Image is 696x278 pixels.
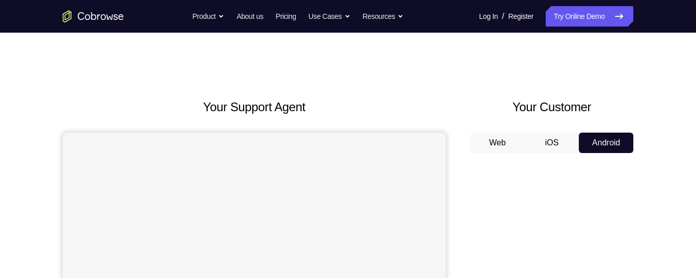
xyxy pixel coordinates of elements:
button: Resources [363,6,404,27]
a: Go to the home page [63,10,124,22]
a: About us [236,6,263,27]
a: Register [508,6,533,27]
a: Log In [479,6,498,27]
span: / [502,10,504,22]
button: iOS [525,133,579,153]
h2: Your Support Agent [63,98,446,116]
button: Use Cases [308,6,350,27]
h2: Your Customer [470,98,633,116]
a: Try Online Demo [546,6,633,27]
button: Android [579,133,633,153]
button: Web [470,133,525,153]
button: Product [193,6,225,27]
a: Pricing [276,6,296,27]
